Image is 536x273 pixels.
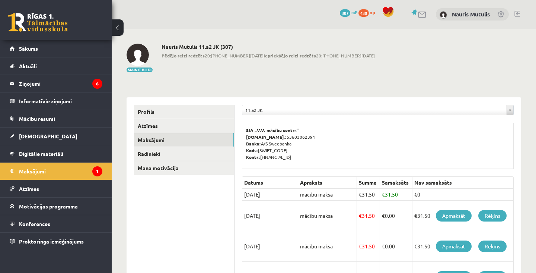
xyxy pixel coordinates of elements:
td: 0.00 [380,201,412,231]
td: [DATE] [242,231,298,262]
a: Mana motivācija [134,161,234,175]
td: 31.50 [380,189,412,201]
b: Pēdējo reizi redzēts [162,53,205,59]
a: Nauris Mutulis [452,10,490,18]
a: Ziņojumi6 [10,75,102,92]
b: Kods: [246,147,258,153]
a: [DEMOGRAPHIC_DATA] [10,128,102,145]
span: € [359,243,362,250]
td: 31.50 [357,201,380,231]
a: Digitālie materiāli [10,145,102,162]
span: Motivācijas programma [19,203,78,210]
a: Rēķins [478,241,507,252]
th: Nav samaksāts [412,177,513,189]
td: mācību maksa [298,201,357,231]
span: mP [351,9,357,15]
th: Samaksāts [380,177,412,189]
td: 31.50 [357,189,380,201]
a: Proktoringa izmēģinājums [10,233,102,250]
span: € [382,243,385,250]
a: Apmaksāt [436,241,472,252]
a: Maksājumi1 [10,163,102,180]
h2: Nauris Mutulis 11.a2 JK (307) [162,44,375,50]
img: Nauris Mutulis [127,44,149,66]
span: 430 [358,9,369,17]
b: Banka: [246,141,261,147]
span: Konferences [19,220,50,227]
span: Digitālie materiāli [19,150,63,157]
span: Sākums [19,45,38,52]
td: €0 [412,189,513,201]
a: 307 mP [340,9,357,15]
legend: Maksājumi [19,163,102,180]
img: Nauris Mutulis [440,11,447,19]
a: 430 xp [358,9,379,15]
a: Motivācijas programma [10,198,102,215]
a: Rīgas 1. Tālmācības vidusskola [8,13,68,32]
a: Mācību resursi [10,110,102,127]
a: Sākums [10,40,102,57]
a: Konferences [10,215,102,232]
span: Proktoringa izmēģinājums [19,238,84,245]
p: 53603062391 A/S Swedbanka [SWIFT_CODE] [FINANCIAL_ID] [246,127,510,160]
span: 11.a2 JK [245,105,504,115]
td: 31.50 [357,231,380,262]
span: 307 [340,9,350,17]
a: Radinieki [134,147,234,161]
b: [DOMAIN_NAME].: [246,134,287,140]
span: 20:[PHONE_NUMBER][DATE] 20:[PHONE_NUMBER][DATE] [162,52,375,59]
th: Summa [357,177,380,189]
td: mācību maksa [298,189,357,201]
legend: Informatīvie ziņojumi [19,92,102,110]
b: Konts: [246,154,260,160]
a: Profils [134,105,234,119]
span: Mācību resursi [19,115,55,122]
span: xp [370,9,375,15]
td: [DATE] [242,189,298,201]
a: 11.a2 JK [242,105,513,115]
span: Atzīmes [19,185,39,192]
a: Atzīmes [10,180,102,197]
a: Informatīvie ziņojumi [10,92,102,110]
th: Apraksts [298,177,357,189]
span: € [359,212,362,219]
td: [DATE] [242,201,298,231]
th: Datums [242,177,298,189]
span: [DEMOGRAPHIC_DATA] [19,133,77,139]
a: Maksājumi [134,133,234,147]
span: € [382,191,385,198]
a: Rēķins [478,210,507,222]
span: € [382,212,385,219]
button: Mainīt bildi [127,68,153,72]
span: Aktuāli [19,63,37,69]
a: Atzīmes [134,119,234,133]
a: Aktuāli [10,57,102,75]
b: Iepriekšējo reizi redzēts [264,53,316,59]
td: mācību maksa [298,231,357,262]
i: 6 [92,79,102,89]
td: €31.50 [412,231,513,262]
td: €31.50 [412,201,513,231]
b: SIA „V.V. mācību centrs” [246,127,299,133]
td: 0.00 [380,231,412,262]
i: 1 [92,166,102,176]
legend: Ziņojumi [19,75,102,92]
span: € [359,191,362,198]
a: Apmaksāt [436,210,472,222]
